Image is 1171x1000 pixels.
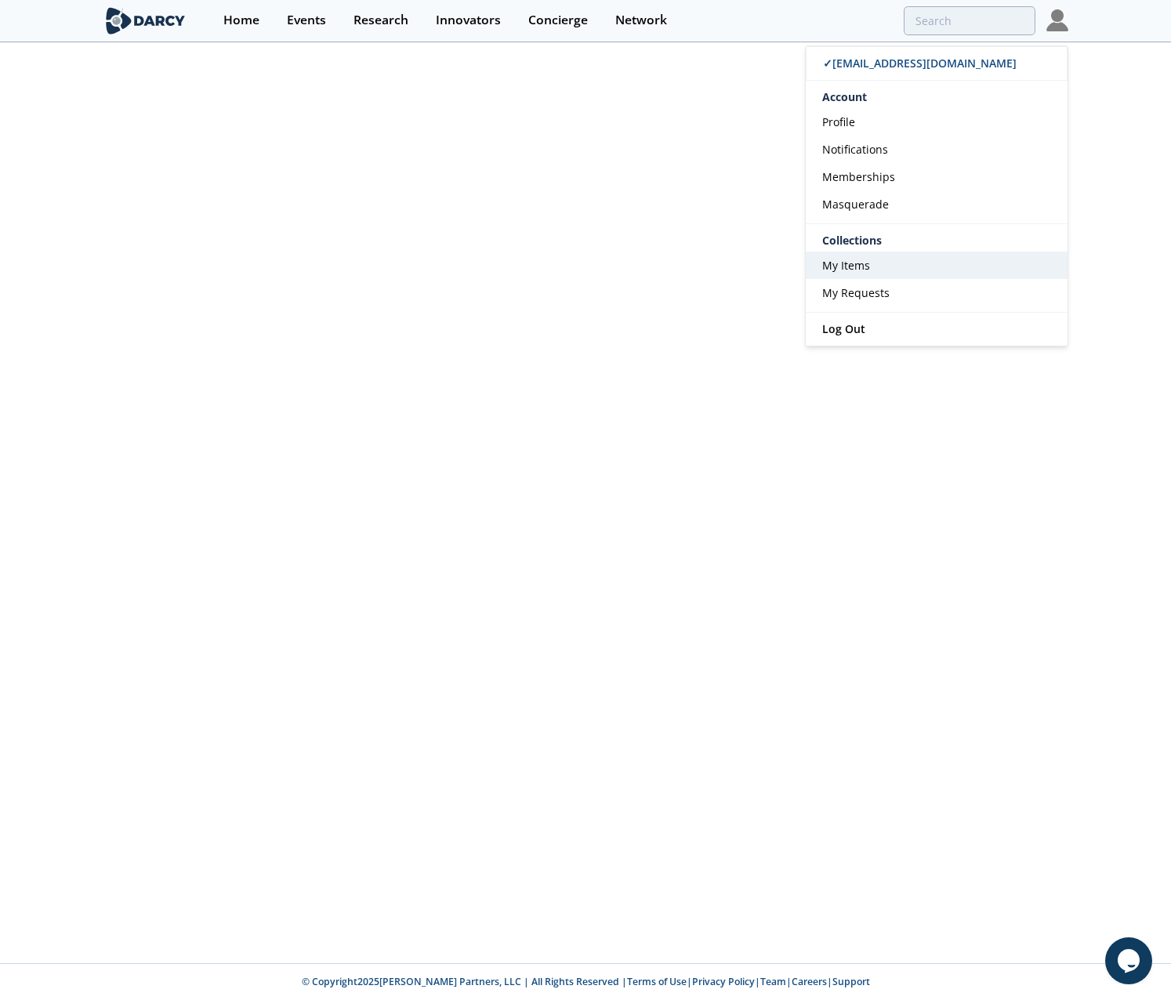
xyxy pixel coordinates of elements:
[806,163,1068,190] a: Memberships
[287,14,326,27] div: Events
[806,108,1068,136] a: Profile
[760,975,786,988] a: Team
[103,7,188,34] img: logo-wide.svg
[832,975,870,988] a: Support
[822,169,895,184] span: Memberships
[806,230,1068,252] div: Collections
[823,56,1017,71] span: ✓ [EMAIL_ADDRESS][DOMAIN_NAME]
[223,14,259,27] div: Home
[822,197,889,212] span: Masquerade
[43,975,1128,989] p: © Copyright 2025 [PERSON_NAME] Partners, LLC | All Rights Reserved | | | | |
[806,313,1068,346] a: Log Out
[806,136,1068,163] a: Notifications
[822,114,855,129] span: Profile
[822,285,890,300] span: My Requests
[806,279,1068,306] a: My Requests
[627,975,687,988] a: Terms of Use
[615,14,667,27] div: Network
[822,258,870,273] span: My Items
[353,14,408,27] div: Research
[806,252,1068,279] a: My Items
[528,14,588,27] div: Concierge
[436,14,501,27] div: Innovators
[806,81,1068,108] div: Account
[1046,9,1068,31] img: Profile
[692,975,755,988] a: Privacy Policy
[792,975,827,988] a: Careers
[806,46,1068,81] a: ✓[EMAIL_ADDRESS][DOMAIN_NAME]
[904,6,1035,35] input: Advanced Search
[806,190,1068,218] a: Masquerade
[1105,937,1155,984] iframe: chat widget
[822,321,865,336] span: Log Out
[822,142,888,157] span: Notifications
